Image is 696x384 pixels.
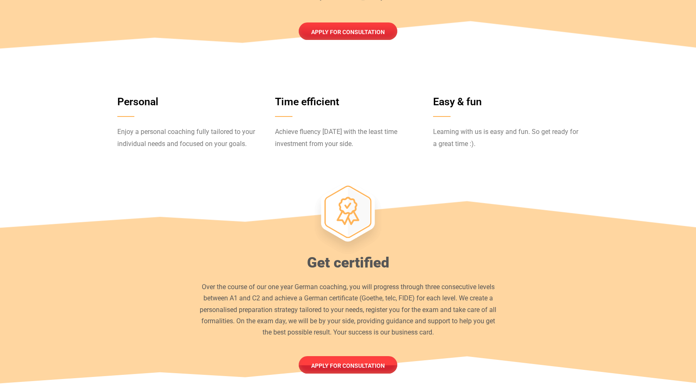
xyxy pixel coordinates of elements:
span: Learning with us is easy and fun. So get ready for a great time :). [433,128,578,148]
span: Enjoy a personal coaching fully tailored to your individual needs and focused on your goals. [117,128,255,148]
span: Achieve fluency [DATE] with the least time investment from your side. [275,128,397,148]
p: Over the course of our one year German coaching, you will progress through three consecutive leve... [198,281,499,338]
span: Apply for consultation [311,29,385,35]
a: Apply for consultation [299,22,397,40]
span: Apply for consultation [311,363,385,369]
h3: Personal [117,97,263,107]
h3: Time efficient [275,97,421,107]
h3: Easy & fun [433,97,579,107]
a: Apply for consultation [299,356,397,374]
